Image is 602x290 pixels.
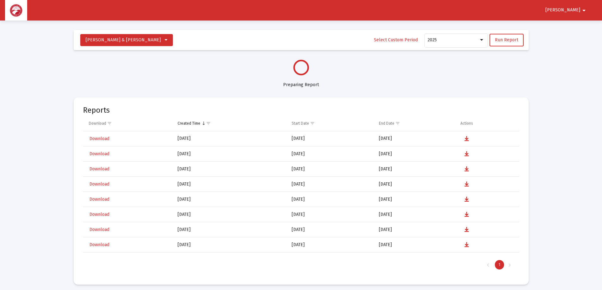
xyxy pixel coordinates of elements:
td: [DATE] [374,162,456,177]
span: Run Report [495,37,518,43]
td: [DATE] [287,177,374,192]
td: Column Created Time [173,116,287,131]
td: [DATE] [287,192,374,207]
td: [DATE] [287,131,374,146]
div: [DATE] [178,135,283,142]
button: [PERSON_NAME] [538,4,595,16]
span: [PERSON_NAME] [545,8,580,13]
div: Next Page [504,260,515,269]
div: Actions [460,121,473,126]
td: Column Download [83,116,173,131]
td: [DATE] [287,252,374,268]
td: [DATE] [374,207,456,222]
div: Previous Page [483,260,493,269]
span: Download [89,212,109,217]
td: [DATE] [287,162,374,177]
td: [DATE] [374,237,456,252]
td: [DATE] [374,177,456,192]
td: [DATE] [374,252,456,268]
div: [DATE] [178,181,283,187]
div: Page 1 [495,260,504,269]
div: Start Date [292,121,309,126]
span: 2025 [428,37,437,43]
td: [DATE] [374,192,456,207]
td: Column End Date [374,116,456,131]
span: Download [89,136,109,141]
div: [DATE] [178,166,283,172]
div: [DATE] [178,211,283,218]
span: Download [89,197,109,202]
button: [PERSON_NAME] & [PERSON_NAME] [80,34,173,46]
div: [DATE] [178,227,283,233]
td: [DATE] [287,222,374,237]
mat-icon: arrow_drop_down [580,4,588,17]
div: Page Navigation [83,256,519,274]
img: Dashboard [10,4,22,17]
span: Download [89,242,109,247]
mat-card-title: Reports [83,107,110,113]
td: [DATE] [374,131,456,146]
td: [DATE] [287,207,374,222]
span: Show filter options for column 'End Date' [395,121,400,126]
span: [PERSON_NAME] & [PERSON_NAME] [86,37,161,43]
td: [DATE] [374,222,456,237]
td: [DATE] [374,146,456,162]
div: End Date [379,121,394,126]
td: [DATE] [287,146,374,162]
div: Data grid [83,116,519,274]
td: Column Actions [456,116,519,131]
span: Show filter options for column 'Start Date' [310,121,315,126]
div: [DATE] [178,242,283,248]
div: [DATE] [178,151,283,157]
td: [DATE] [287,237,374,252]
div: Download [89,121,106,126]
div: [DATE] [178,196,283,203]
button: Run Report [490,34,524,46]
span: Download [89,151,109,157]
span: Download [89,227,109,232]
span: Download [89,166,109,172]
span: Show filter options for column 'Created Time' [206,121,211,126]
span: Select Custom Period [374,37,418,43]
span: Download [89,181,109,187]
span: Show filter options for column 'Download' [107,121,112,126]
td: Column Start Date [287,116,374,131]
div: Created Time [178,121,200,126]
div: Preparing Report [74,75,529,88]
